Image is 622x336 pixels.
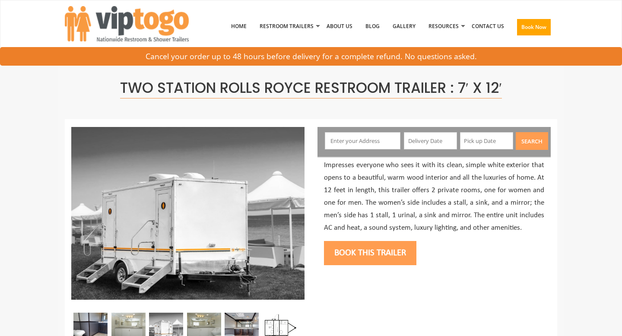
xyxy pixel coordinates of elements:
button: Search [516,132,548,150]
a: Restroom Trailers [253,4,320,49]
button: Book this trailer [324,241,416,265]
input: Enter your Address [325,132,401,149]
input: Delivery Date [404,132,457,149]
img: Side view of two station restroom trailer with separate doors for males and females [71,127,305,300]
input: Pick up Date [460,132,513,149]
button: Book Now [517,19,551,35]
img: VIPTOGO [65,6,189,41]
p: Impresses everyone who sees it with its clean, simple white exterior that opens to a beautiful, w... [324,159,544,234]
span: Two Station Rolls Royce Restroom Trailer : 7′ x 12′ [120,78,502,98]
a: Home [225,4,253,49]
a: Gallery [386,4,422,49]
a: Book Now [511,4,557,54]
a: About Us [320,4,359,49]
a: Resources [422,4,465,49]
a: Contact Us [465,4,511,49]
a: Blog [359,4,386,49]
